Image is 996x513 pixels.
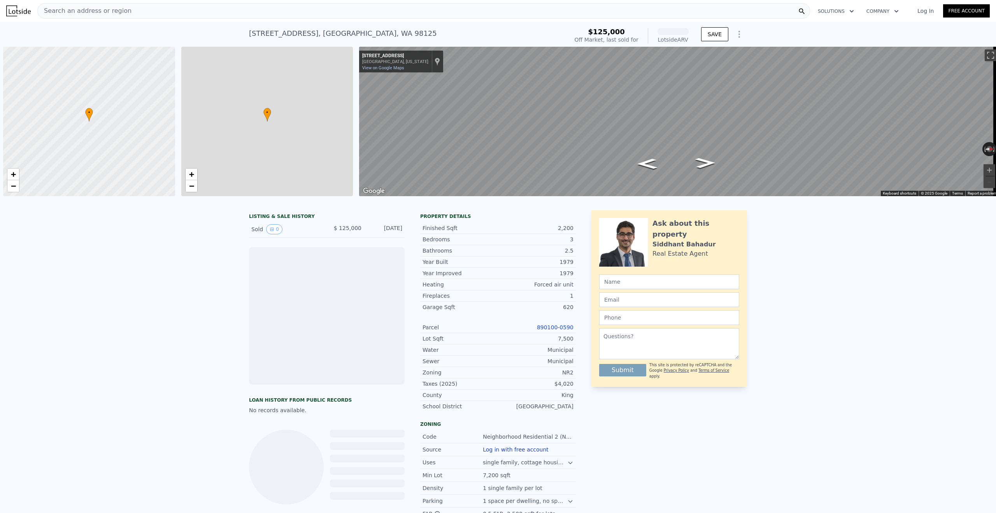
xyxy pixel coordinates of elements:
div: Heating [423,281,498,288]
div: 1 single family per lot [483,484,544,492]
div: [DATE] [368,224,402,234]
div: • [85,108,93,121]
span: − [11,181,16,191]
a: Zoom out [7,180,19,192]
span: − [189,181,194,191]
div: Off Market, last sold for [575,36,638,44]
div: Density [423,484,483,492]
a: Zoom out [186,180,197,192]
div: • [263,108,271,121]
span: + [11,169,16,179]
div: Uses [423,459,483,466]
path: Go South, 19th Ave NE [628,156,666,171]
div: LISTING & SALE HISTORY [249,213,405,221]
div: 1979 [498,269,573,277]
div: 1 space per dwelling, no spaces for ADUs [483,497,567,505]
a: Terms of Service [698,368,729,372]
button: Log in with free account [483,446,549,453]
div: School District [423,402,498,410]
button: Solutions [812,4,860,18]
div: Parcel [423,323,498,331]
div: Property details [420,213,576,220]
a: Terms [952,191,963,195]
div: Municipal [498,357,573,365]
button: Company [860,4,905,18]
div: Year Built [423,258,498,266]
div: County [423,391,498,399]
a: Show location on map [435,57,440,66]
img: Lotside [6,5,31,16]
div: Real Estate Agent [652,249,708,258]
div: Code [423,433,483,441]
a: Free Account [943,4,990,18]
div: Taxes (2025) [423,380,498,388]
div: 620 [498,303,573,311]
div: Lot Sqft [423,335,498,343]
div: 7,500 [498,335,573,343]
path: Go North, 19th Ave NE [687,155,724,170]
span: $ 125,000 [334,225,361,231]
div: [STREET_ADDRESS] , [GEOGRAPHIC_DATA] , WA 98125 [249,28,437,39]
button: Submit [599,364,646,376]
button: SAVE [701,27,728,41]
input: Phone [599,310,739,325]
div: Zoning [420,421,576,427]
div: Neighborhood Residential 2 (NR2) [483,433,573,441]
div: 1 [498,292,573,300]
div: Finished Sqft [423,224,498,232]
div: Garage Sqft [423,303,498,311]
div: [STREET_ADDRESS] [362,53,428,59]
a: Log In [908,7,943,15]
div: 2.5 [498,247,573,255]
div: Fireplaces [423,292,498,300]
div: Lotside ARV [658,36,689,44]
div: No records available. [249,406,405,414]
button: Rotate counterclockwise [982,142,987,156]
button: Show Options [731,26,747,42]
span: © 2025 Google [921,191,947,195]
div: Zoning [423,369,498,376]
div: 1979 [498,258,573,266]
button: View historical data [266,224,282,234]
div: Sewer [423,357,498,365]
span: • [85,109,93,116]
button: Zoom in [984,164,995,176]
div: 7,200 sqft [483,471,512,479]
div: Sold [251,224,321,234]
button: Zoom out [984,176,995,188]
div: Bedrooms [423,235,498,243]
div: Loan history from public records [249,397,405,403]
a: View on Google Maps [362,65,404,70]
div: Source [423,446,483,453]
div: Forced air unit [498,281,573,288]
div: Ask about this property [652,218,739,240]
div: This site is protected by reCAPTCHA and the Google and apply. [649,362,739,379]
span: • [263,109,271,116]
input: Email [599,292,739,307]
a: Zoom in [186,169,197,180]
div: 2,200 [498,224,573,232]
div: Year Improved [423,269,498,277]
button: Keyboard shortcuts [883,191,916,196]
div: single family, cottage housing, rowhouses, townhouses, apartments, and accessory dwellings [483,459,567,466]
a: Zoom in [7,169,19,180]
input: Name [599,274,739,289]
div: NR2 [498,369,573,376]
div: $4,020 [498,380,573,388]
div: 3 [498,235,573,243]
div: King [498,391,573,399]
a: Open this area in Google Maps (opens a new window) [361,186,387,196]
div: Siddhant Bahadur [652,240,716,249]
img: Google [361,186,387,196]
span: + [189,169,194,179]
span: Search an address or region [38,6,132,16]
div: Municipal [498,346,573,354]
div: Water [423,346,498,354]
div: Min Lot [423,471,483,479]
a: 890100-0590 [537,324,573,330]
a: Privacy Policy [664,368,689,372]
span: $125,000 [588,28,625,36]
div: Parking [423,497,483,505]
div: [GEOGRAPHIC_DATA], [US_STATE] [362,59,428,64]
div: Bathrooms [423,247,498,255]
